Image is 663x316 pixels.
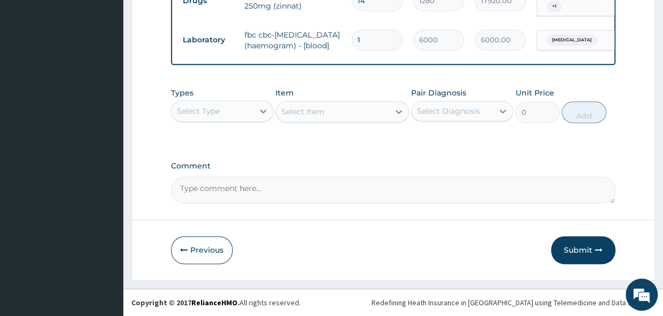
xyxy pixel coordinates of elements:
button: Previous [171,236,233,264]
a: RelianceHMO [191,298,237,307]
span: [MEDICAL_DATA] [547,35,597,46]
textarea: Type your message and hit 'Enter' [5,206,204,244]
td: fbc cbc-[MEDICAL_DATA] (haemogram) - [blood] [239,24,346,56]
button: Submit [551,236,615,264]
div: Chat with us now [56,60,180,74]
label: Unit Price [515,87,554,98]
div: Select Type [177,106,220,116]
label: Item [275,87,294,98]
td: Laboratory [177,30,239,50]
strong: Copyright © 2017 . [131,298,240,307]
span: + 1 [547,1,562,12]
label: Pair Diagnosis [411,87,466,98]
span: We're online! [62,92,148,200]
label: Types [171,89,193,98]
button: Add [562,101,606,123]
div: Select Diagnosis [417,106,480,116]
div: Minimize live chat window [176,5,202,31]
div: Redefining Heath Insurance in [GEOGRAPHIC_DATA] using Telemedicine and Data Science! [371,297,655,308]
img: d_794563401_company_1708531726252_794563401 [20,54,43,80]
label: Comment [171,161,615,171]
footer: All rights reserved. [123,289,663,316]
